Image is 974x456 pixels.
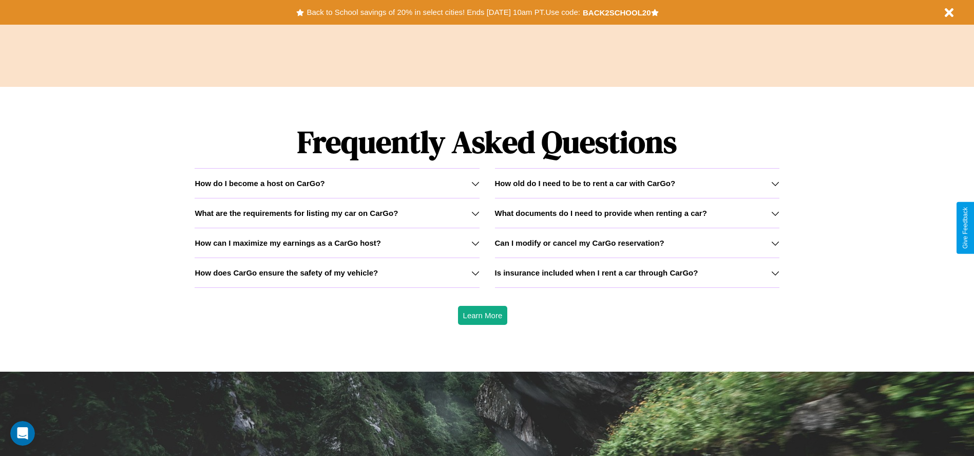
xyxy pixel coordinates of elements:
[495,268,698,277] h3: Is insurance included when I rent a car through CarGo?
[583,8,651,17] b: BACK2SCHOOL20
[304,5,582,20] button: Back to School savings of 20% in select cities! Ends [DATE] 10am PT.Use code:
[195,179,324,188] h3: How do I become a host on CarGo?
[458,306,508,325] button: Learn More
[195,116,779,168] h1: Frequently Asked Questions
[495,179,676,188] h3: How old do I need to be to rent a car with CarGo?
[495,209,707,217] h3: What documents do I need to provide when renting a car?
[962,207,969,249] div: Give Feedback
[10,421,35,446] iframe: Intercom live chat
[195,239,381,247] h3: How can I maximize my earnings as a CarGo host?
[195,209,398,217] h3: What are the requirements for listing my car on CarGo?
[195,268,378,277] h3: How does CarGo ensure the safety of my vehicle?
[495,239,664,247] h3: Can I modify or cancel my CarGo reservation?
